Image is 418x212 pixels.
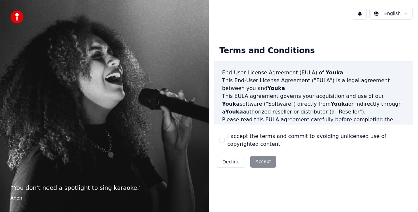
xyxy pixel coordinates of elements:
[10,10,24,23] img: youka
[222,92,405,116] p: This EULA agreement governs your acquisition and use of our software ("Software") directly from o...
[214,40,320,61] div: Terms and Conditions
[222,101,240,107] span: Youka
[225,109,243,115] span: Youka
[10,183,199,192] p: “ You don't need a spotlight to sing karaoke. ”
[267,85,285,91] span: Youka
[222,77,405,92] p: This End-User License Agreement ("EULA") is a legal agreement between you and
[331,101,348,107] span: Youka
[222,116,405,147] p: Please read this EULA agreement carefully before completing the installation process and using th...
[227,132,408,148] label: I accept the terms and commit to avoiding unlicensed use of copyrighted content
[222,69,405,77] h3: End-User License Agreement (EULA) of
[326,69,343,76] span: Youka
[217,156,245,168] button: Decline
[10,195,199,202] footer: Anon
[312,124,330,130] span: Youka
